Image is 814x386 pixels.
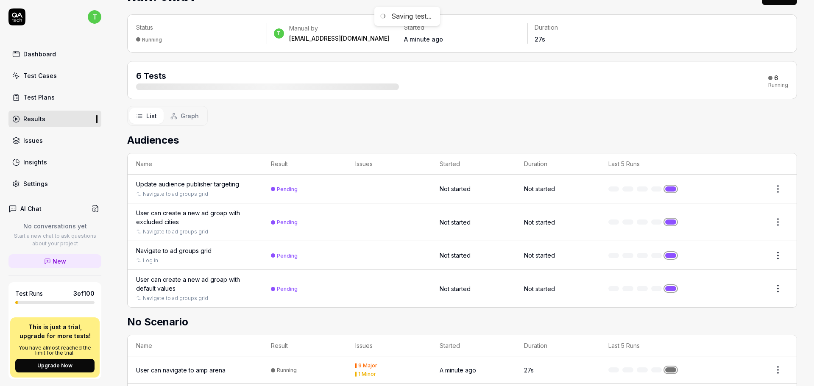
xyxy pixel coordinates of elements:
div: Update audience publisher targeting [136,180,239,189]
p: No conversations yet [8,222,101,230]
p: Status [136,23,260,32]
a: User can create a new ad groap with excluded cities [136,208,254,226]
th: Started [431,335,516,356]
div: Pending [277,186,298,192]
th: Result [262,153,347,175]
th: Duration [516,335,600,356]
button: Upgrade Now [15,359,95,372]
th: Issues [347,153,431,175]
p: Started [404,23,521,32]
p: You have almost reached the limit for the trial. [15,345,95,355]
span: t [88,10,101,24]
a: Navigate to ad groups grid [143,228,208,236]
div: Insights [23,158,47,167]
a: Test Cases [8,67,101,84]
a: Settings [8,175,101,192]
td: Not started [431,203,516,241]
a: Test Plans [8,89,101,106]
a: Results [8,111,101,127]
time: A minute ago [404,36,443,43]
div: Pending [277,286,298,292]
span: t [274,28,284,39]
td: Not started [431,270,516,307]
th: Result [262,335,347,356]
th: Started [431,153,516,175]
td: Not started [431,241,516,270]
a: User can create a new ad groap with default values [136,275,254,293]
th: Name [128,153,262,175]
a: Navigate to ad groups grid [143,294,208,302]
a: Navigate to ad groups grid [143,190,208,198]
span: New [53,257,66,266]
a: Issues [8,132,101,149]
a: New [8,254,101,268]
th: Duration [516,153,600,175]
div: Pending [277,219,298,225]
a: Dashboard [8,46,101,62]
div: Pending [277,253,298,259]
div: [EMAIL_ADDRESS][DOMAIN_NAME] [289,34,390,43]
a: User can navigate to amp arena [136,366,254,375]
div: 9 Major [358,363,377,368]
p: This is just a trial, upgrade for more tests! [15,322,95,340]
th: Last 5 Runs [600,153,712,175]
h2: No Scenario [127,314,797,330]
button: Graph [164,108,206,124]
td: Not started [516,175,600,203]
button: List [129,108,164,124]
div: Issues [23,136,43,145]
a: Insights [8,154,101,170]
h5: Test Runs [15,290,43,297]
span: Graph [181,111,199,120]
a: Log in [143,257,158,264]
div: Running [768,83,788,88]
a: Update audience publisher targeting [136,180,254,189]
h2: Audiences [127,133,797,148]
div: User can navigate to amp arena [136,366,226,375]
div: Running [142,36,162,43]
p: Duration [535,23,651,32]
th: Issues [347,335,431,356]
div: Settings [23,179,48,188]
span: 6 Tests [136,71,166,81]
td: Not started [516,241,600,270]
td: Not started [431,175,516,203]
th: Name [128,335,262,356]
a: Navigate to ad groups grid [136,246,254,255]
td: Not started [516,270,600,307]
div: Test Plans [23,93,55,102]
div: Navigate to ad groups grid [136,246,212,255]
div: 1 Minor [358,372,376,377]
th: Last 5 Runs [600,335,712,356]
div: 6 [774,74,778,82]
div: Manual by [289,24,390,33]
h4: AI Chat [20,204,42,213]
button: t [88,8,101,25]
div: Test Cases [23,71,57,80]
span: 3 of 100 [73,289,95,298]
p: Start a new chat to ask questions about your project [8,232,101,247]
div: Results [23,114,45,123]
td: Not started [516,203,600,241]
time: 27s [524,367,534,374]
div: Running [277,367,297,373]
time: 27s [535,36,545,43]
div: Saving test... [391,12,432,21]
time: A minute ago [440,367,476,374]
div: Dashboard [23,50,56,58]
span: List [146,111,157,120]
